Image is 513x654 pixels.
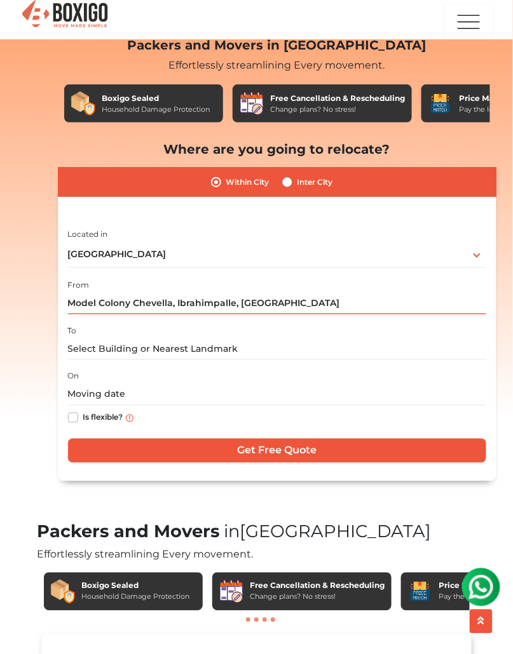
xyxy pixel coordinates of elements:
[271,104,406,115] div: Change plans? No stress!
[68,292,486,314] input: Select Building or Nearest Landmark
[470,610,493,634] button: scroll up
[68,338,486,360] input: Select Building or Nearest Landmark
[58,142,496,157] h2: Where are you going to relocate?
[13,13,38,38] img: whatsapp-icon.svg
[68,439,486,463] input: Get Free Quote
[250,592,385,603] div: Change plans? No stress!
[71,91,96,116] img: Boxigo Sealed
[126,415,133,422] img: info
[68,229,108,240] label: Located in
[38,522,476,543] h1: Packers and Movers
[456,5,482,38] img: menu
[239,91,264,116] img: Free Cancellation & Rescheduling
[68,248,167,260] span: [GEOGRAPHIC_DATA]
[250,580,385,592] div: Free Cancellation & Rescheduling
[68,279,90,291] label: From
[58,58,496,73] div: Effortlessly streamlining Every movement.
[83,410,123,424] label: Is flexible?
[58,37,496,53] h2: Packers and Movers in [GEOGRAPHIC_DATA]
[38,549,254,561] span: Effortlessly streamlining Every movement.
[102,104,210,115] div: Household Damage Protection
[68,325,77,337] label: To
[68,371,79,382] label: On
[298,175,333,190] label: Inter City
[224,521,240,542] span: in
[271,93,406,104] div: Free Cancellation & Rescheduling
[50,579,76,604] img: Boxigo Sealed
[226,175,270,190] label: Within City
[219,579,244,604] img: Free Cancellation & Rescheduling
[82,592,190,603] div: Household Damage Protection
[428,91,453,116] img: Price Match Guarantee
[68,384,486,406] input: Moving date
[102,93,210,104] div: Boxigo Sealed
[82,580,190,592] div: Boxigo Sealed
[220,521,432,542] span: [GEOGRAPHIC_DATA]
[407,579,433,604] img: Price Match Guarantee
